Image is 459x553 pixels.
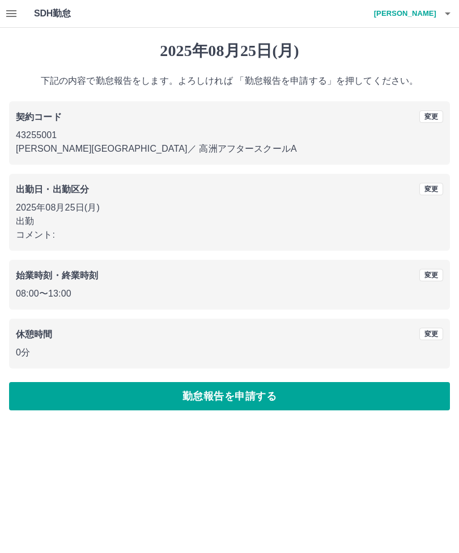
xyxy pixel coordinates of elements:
button: 勤怠報告を申請する [9,382,450,410]
p: 0分 [16,346,443,359]
p: 2025年08月25日(月) [16,201,443,215]
b: 契約コード [16,112,62,122]
button: 変更 [419,328,443,340]
b: 休憩時間 [16,329,53,339]
p: 出勤 [16,215,443,228]
p: コメント: [16,228,443,242]
button: 変更 [419,110,443,123]
b: 始業時刻・終業時刻 [16,271,98,280]
button: 変更 [419,269,443,281]
b: 出勤日・出勤区分 [16,185,89,194]
h1: 2025年08月25日(月) [9,41,450,61]
p: 下記の内容で勤怠報告をします。よろしければ 「勤怠報告を申請する」を押してください。 [9,74,450,88]
button: 変更 [419,183,443,195]
p: [PERSON_NAME][GEOGRAPHIC_DATA] ／ 高洲アフタースクールA [16,142,443,156]
p: 43255001 [16,128,443,142]
p: 08:00 〜 13:00 [16,287,443,301]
